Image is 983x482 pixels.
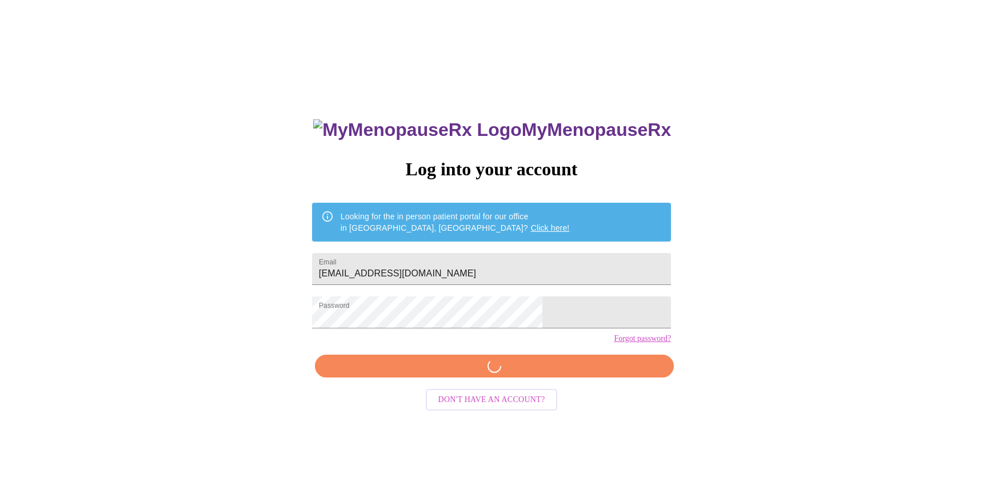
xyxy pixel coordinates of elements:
[531,223,570,232] a: Click here!
[423,394,561,404] a: Don't have an account?
[341,206,570,238] div: Looking for the in person patient portal for our office in [GEOGRAPHIC_DATA], [GEOGRAPHIC_DATA]?
[426,389,558,411] button: Don't have an account?
[438,393,545,407] span: Don't have an account?
[313,119,521,140] img: MyMenopauseRx Logo
[313,119,671,140] h3: MyMenopauseRx
[614,334,671,343] a: Forgot password?
[312,159,671,180] h3: Log into your account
